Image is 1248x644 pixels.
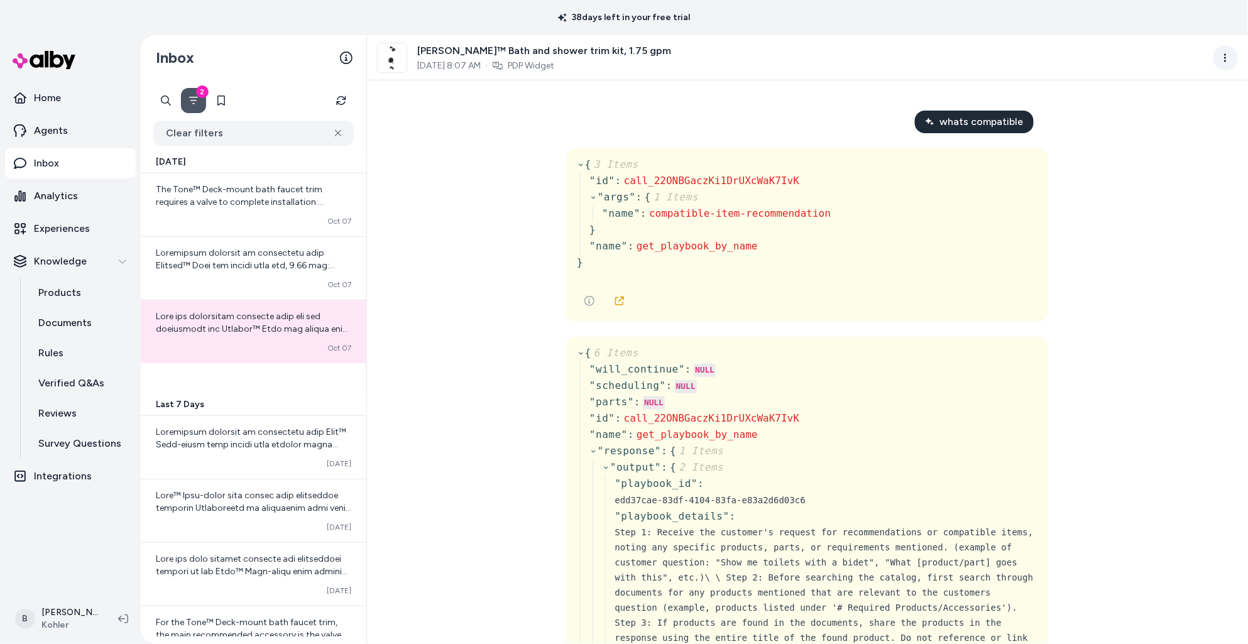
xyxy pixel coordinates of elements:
span: B [15,609,35,629]
span: call_22ONBGaczKi1DrUXcWaK7IvK [624,412,799,424]
p: Reviews [38,406,77,421]
div: : [661,444,667,459]
p: Survey Questions [38,436,121,451]
div: : [666,378,672,393]
button: Filter [181,88,206,113]
span: get_playbook_by_name [637,428,758,440]
button: B[PERSON_NAME]Kohler [8,599,108,639]
div: : [640,206,647,221]
div: : [698,476,704,491]
span: [DATE] [327,522,351,532]
div: : [636,190,642,205]
p: Verified Q&As [38,376,104,391]
span: [DATE] [156,156,186,168]
div: : [628,239,634,254]
a: Reviews [26,398,136,428]
a: Survey Questions [26,428,136,459]
div: : [730,509,736,524]
span: " scheduling " [589,379,666,391]
p: 38 days left in your free trial [550,11,698,24]
a: PDP Widget [508,60,554,72]
a: Verified Q&As [26,368,136,398]
span: 3 Items [591,158,638,170]
span: " name " [602,207,640,219]
a: Products [26,278,136,308]
span: { [670,461,723,473]
div: : [615,411,621,426]
div: : [685,362,691,377]
button: See more [577,288,602,314]
p: Agents [34,123,68,138]
a: The Tone™ Deck-mount bath faucet trim requires a valve to complete installation. Compatible valve... [141,173,366,236]
span: Last 7 Days [156,398,204,411]
span: " id " [589,175,615,187]
span: whats compatible [940,114,1024,129]
span: { [645,191,698,203]
span: Oct 07 [327,280,351,290]
img: alby Logo [13,51,75,69]
p: Experiences [34,221,90,236]
span: " response " [598,445,661,457]
a: Experiences [5,214,136,244]
span: " args " [598,191,636,203]
span: " id " [589,412,615,424]
span: Oct 07 [327,343,351,353]
span: [PERSON_NAME]™ Bath and shower trim kit, 1.75 gpm [417,43,671,58]
span: " playbook_id " [615,478,698,489]
span: [DATE] 8:07 AM [417,60,481,72]
span: { [670,445,723,457]
a: Documents [26,308,136,338]
button: Knowledge [5,246,136,276]
p: Analytics [34,188,78,204]
span: } [589,224,596,236]
a: Integrations [5,461,136,491]
p: [PERSON_NAME] [41,606,98,619]
span: " output " [610,461,661,473]
button: Refresh [329,88,354,113]
span: 6 Items [591,347,638,359]
span: edd37cae-83df-4104-83fa-e83a2d6d03c6 [615,495,806,505]
p: Knowledge [34,254,87,269]
a: Home [5,83,136,113]
span: get_playbook_by_name [637,240,758,252]
span: " name " [589,428,628,440]
p: Documents [38,315,92,330]
span: [DATE] [327,586,351,596]
span: · [486,60,488,72]
a: Agents [5,116,136,146]
a: Analytics [5,181,136,211]
img: aaf41016_rgb [378,43,407,72]
span: call_22ONBGaczKi1DrUXcWaK7IvK [624,175,799,187]
h2: Inbox [156,48,194,67]
a: Inbox [5,148,136,178]
span: " will_continue " [589,363,685,375]
div: NULL [694,364,716,378]
div: NULL [643,396,665,410]
a: Loremipsum dolorsit am consectetu adip Elit™ Sedd-eiusm temp incidi utla etdolor magna aliqu enim... [141,416,366,479]
p: Inbox [34,156,59,171]
div: : [634,395,640,410]
span: Oct 07 [327,216,351,226]
div: : [628,427,634,442]
p: Rules [38,346,63,361]
span: " parts " [589,396,634,408]
button: Clear filters [153,121,354,146]
p: Integrations [34,469,92,484]
div: : [661,460,667,475]
div: Step 1: Receive the customer's request for recommendations or compatible items, noting any specif... [615,525,1038,615]
a: Rules [26,338,136,368]
span: 1 Items [651,191,698,203]
div: NULL [675,380,697,394]
span: compatible-item-recommendation [649,207,831,219]
span: The Tone™ Deck-mount bath faucet trim requires a valve to complete installation. Compatible valve... [156,184,344,308]
span: Kohler [41,619,98,631]
span: [DATE] [327,459,351,469]
p: Products [38,285,81,300]
a: Lore ips dolo sitamet consecte adi elitseddoei tempori ut lab Etdo™ Magn-aliqu enim admini veni: ... [141,542,366,606]
a: Loremipsum dolorsit am consectetu adip Elitsed™ Doei tem incidi utla etd, 9.66 mag: <aliq-enimadm... [141,236,366,300]
span: { [585,158,638,170]
span: " name " [589,240,628,252]
div: : [615,173,621,188]
div: 2 [196,85,209,98]
p: Home [34,90,61,106]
